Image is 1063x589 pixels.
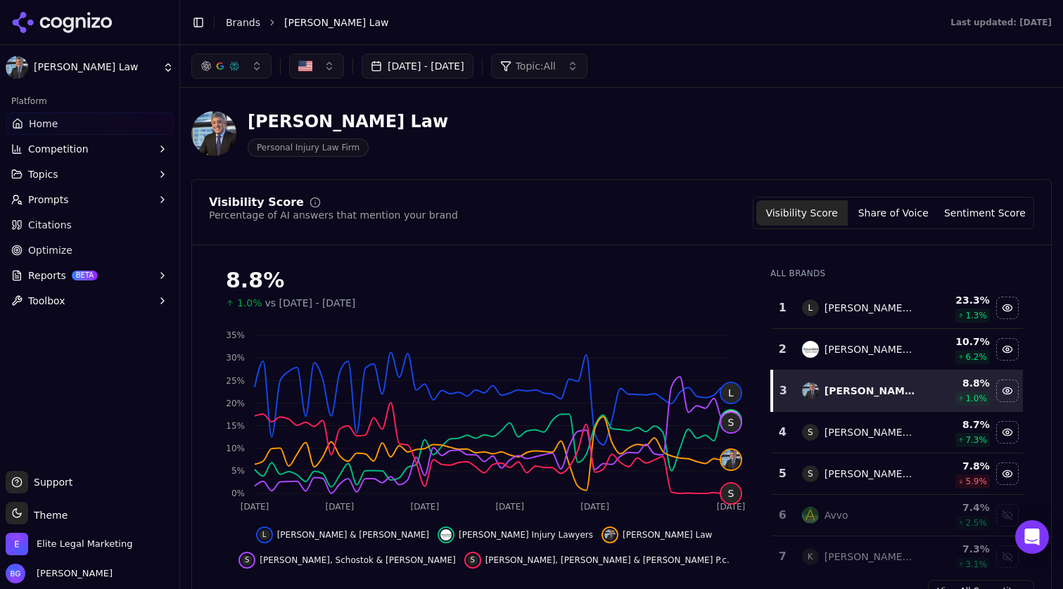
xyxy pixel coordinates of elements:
[772,287,1023,329] tr: 1L[PERSON_NAME] & [PERSON_NAME]23.3%1.3%Hide levin & perconti data
[802,424,819,441] span: S
[6,239,174,261] a: Optimize
[996,338,1019,361] button: Hide rosenfeld injury lawyers data
[996,380,1019,402] button: Hide malman law data
[226,330,245,340] tspan: 35%
[965,310,987,321] span: 1.3 %
[825,425,915,439] div: [PERSON_NAME], Schostok & [PERSON_NAME]
[996,504,1019,526] button: Show avvo data
[209,208,458,222] div: Percentage of AI answers that mention your brand
[29,117,58,131] span: Home
[721,383,741,403] span: L
[28,218,72,232] span: Citations
[28,243,72,257] span: Optimize
[326,502,355,512] tspan: [DATE]
[6,564,25,583] img: Brian Gomez
[965,434,987,446] span: 7.3 %
[6,533,28,555] img: Elite Legal Marketing
[926,293,989,307] div: 23.3 %
[825,342,915,356] div: [PERSON_NAME] Injury Lawyers
[226,444,245,453] tspan: 10%
[241,502,269,512] tspan: [DATE]
[28,167,58,181] span: Topics
[802,341,819,358] img: rosenfeld injury lawyers
[238,552,455,569] button: Hide salvi, schostok & pritchard data
[756,200,848,226] button: Visibility Score
[777,341,788,358] div: 2
[28,268,66,283] span: Reports
[802,465,819,482] span: S
[926,376,989,390] div: 8.8 %
[72,271,98,280] span: BETA
[237,296,262,310] span: 1.0%
[825,550,915,564] div: [PERSON_NAME] Law Offices
[37,538,132,550] span: Elite Legal Marketing
[226,17,260,28] a: Brands
[438,526,593,543] button: Hide rosenfeld injury lawyers data
[28,475,72,489] span: Support
[802,382,819,399] img: malman law
[926,418,989,432] div: 8.7 %
[226,376,245,386] tspan: 25%
[6,112,174,135] a: Home
[802,507,819,524] img: avvo
[996,297,1019,319] button: Hide levin & perconti data
[516,59,556,73] span: Topic: All
[772,329,1023,370] tr: 2rosenfeld injury lawyers[PERSON_NAME] Injury Lawyers10.7%6.2%Hide rosenfeld injury lawyers data
[939,200,1031,226] button: Sentiment Score
[256,526,429,543] button: Hide levin & perconti data
[31,567,113,580] span: [PERSON_NAME]
[410,502,439,512] tspan: [DATE]
[28,142,89,156] span: Competition
[6,138,174,160] button: Competition
[777,424,788,441] div: 4
[231,466,245,476] tspan: 5%
[467,555,478,566] span: S
[298,59,312,73] img: United States
[464,552,730,569] button: Hide salvi, schostok & pritchard p.c. data
[284,15,389,30] span: [PERSON_NAME] Law
[265,296,356,310] span: vs [DATE] - [DATE]
[226,15,922,30] nav: breadcrumb
[777,299,788,316] div: 1
[362,53,473,79] button: [DATE] - [DATE]
[996,462,1019,485] button: Hide salvi, schostok & pritchard p.c. data
[721,450,741,470] img: malman law
[770,268,1023,279] div: All Brands
[191,111,236,156] img: Malman Law
[28,294,65,308] span: Toolbox
[772,412,1023,453] tr: 4S[PERSON_NAME], Schostok & [PERSON_NAME]8.7%7.3%Hide salvi, schostok & pritchard data
[241,555,253,566] span: S
[6,214,174,236] a: Citations
[777,465,788,482] div: 5
[226,421,245,431] tspan: 15%
[802,548,819,565] span: K
[721,484,741,503] span: S
[248,110,448,133] div: [PERSON_NAME] Law
[6,564,113,583] button: Open user button
[28,193,69,207] span: Prompts
[926,542,989,556] div: 7.3 %
[6,290,174,312] button: Toolbox
[825,467,915,481] div: [PERSON_NAME], [PERSON_NAME] & [PERSON_NAME] P.c.
[248,138,369,157] span: Personal Injury Law Firm
[848,200,939,226] button: Share of Voice
[226,399,245,408] tspan: 20%
[717,502,746,512] tspan: [DATE]
[965,517,987,529] span: 2.5 %
[226,353,245,363] tspan: 30%
[6,188,174,211] button: Prompts
[6,264,174,287] button: ReportsBETA
[926,500,989,514] div: 7.4 %
[996,421,1019,444] button: Hide salvi, schostok & pritchard data
[779,382,788,399] div: 3
[772,370,1023,412] tr: 3malman law[PERSON_NAME] Law8.8%1.0%Hide malman law data
[772,536,1023,578] tr: 7K[PERSON_NAME] Law Offices7.3%3.1%Show kreisman law offices data
[28,510,68,521] span: Theme
[495,502,524,512] tspan: [DATE]
[6,163,174,186] button: Topics
[965,476,987,487] span: 5.9 %
[226,268,742,293] div: 8.8%
[926,335,989,349] div: 10.7 %
[6,56,28,79] img: Malman Law
[825,384,915,398] div: [PERSON_NAME] Law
